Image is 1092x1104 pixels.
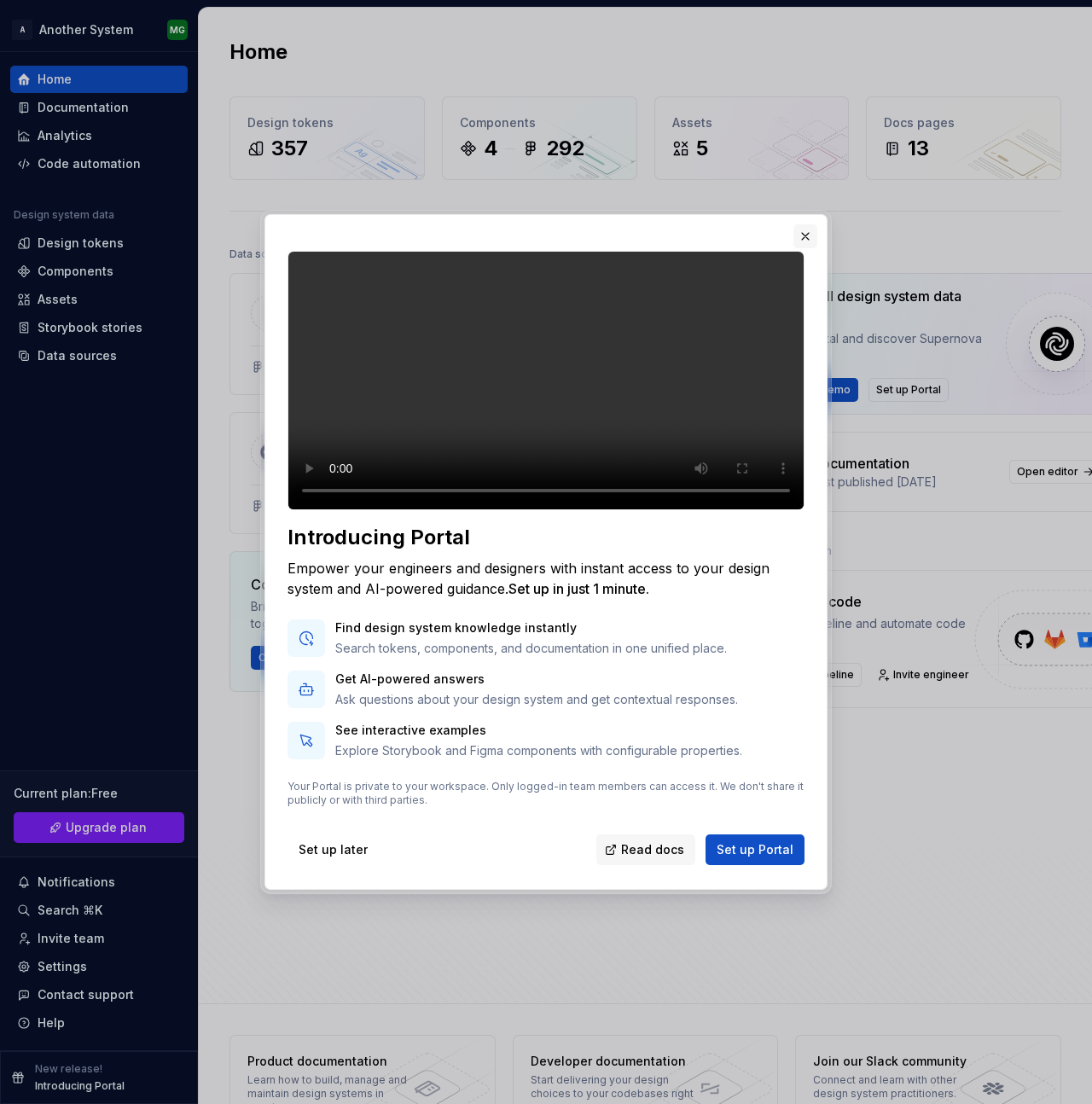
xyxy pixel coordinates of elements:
[508,580,649,597] span: Set up in just 1 minute.
[335,742,742,759] p: Explore Storybook and Figma components with configurable properties.
[335,619,727,636] p: Find design system knowledge instantly
[706,834,804,865] button: Set up Portal
[288,558,804,599] div: Empower your engineers and designers with instant access to your design system and AI-powered gui...
[335,691,738,708] p: Ask questions about your design system and get contextual responses.
[596,834,695,865] a: Read docs
[288,834,379,865] button: Set up later
[717,841,793,858] span: Set up Portal
[335,640,727,657] p: Search tokens, components, and documentation in one unified place.
[288,524,804,551] div: Introducing Portal
[288,780,804,807] p: Your Portal is private to your workspace. Only logged-in team members can access it. We don't sha...
[335,722,742,739] p: See interactive examples
[621,841,684,858] span: Read docs
[335,671,738,688] p: Get AI-powered answers
[299,841,368,858] span: Set up later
